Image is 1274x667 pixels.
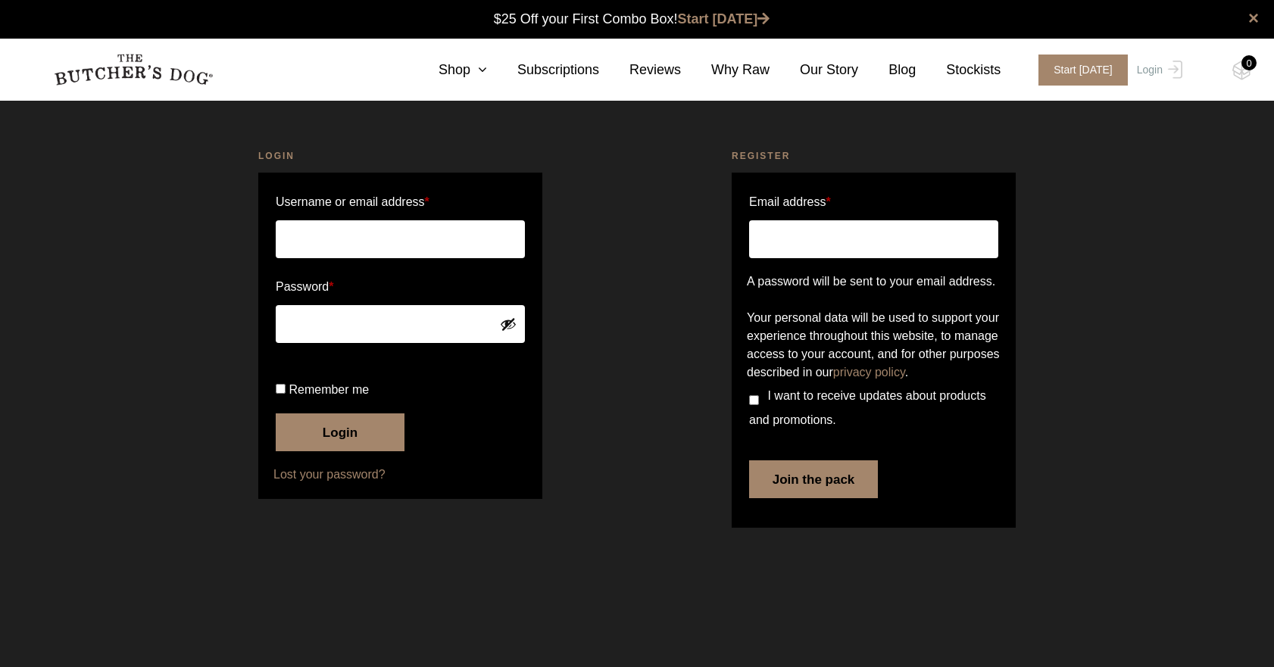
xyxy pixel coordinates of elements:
a: Lost your password? [273,466,527,484]
label: Username or email address [276,190,525,214]
a: Stockists [916,60,1001,80]
a: Subscriptions [487,60,599,80]
button: Show password [500,316,517,332]
a: Why Raw [681,60,770,80]
p: A password will be sent to your email address. [747,273,1001,291]
button: Join the pack [749,460,878,498]
p: Your personal data will be used to support your experience throughout this website, to manage acc... [747,309,1001,382]
h2: Register [732,148,1016,164]
img: TBD_Cart-Empty.png [1232,61,1251,80]
button: Login [276,413,404,451]
input: Remember me [276,384,286,394]
span: I want to receive updates about products and promotions. [749,389,986,426]
div: 0 [1241,55,1257,70]
h2: Login [258,148,542,164]
span: Start [DATE] [1038,55,1128,86]
a: Shop [408,60,487,80]
a: Our Story [770,60,858,80]
label: Email address [749,190,831,214]
a: close [1248,9,1259,27]
a: Start [DATE] [1023,55,1133,86]
label: Password [276,275,525,299]
a: Blog [858,60,916,80]
a: privacy policy [833,366,905,379]
input: I want to receive updates about products and promotions. [749,395,759,405]
a: Reviews [599,60,681,80]
a: Start [DATE] [678,11,770,26]
a: Login [1133,55,1182,86]
span: Remember me [289,383,369,396]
